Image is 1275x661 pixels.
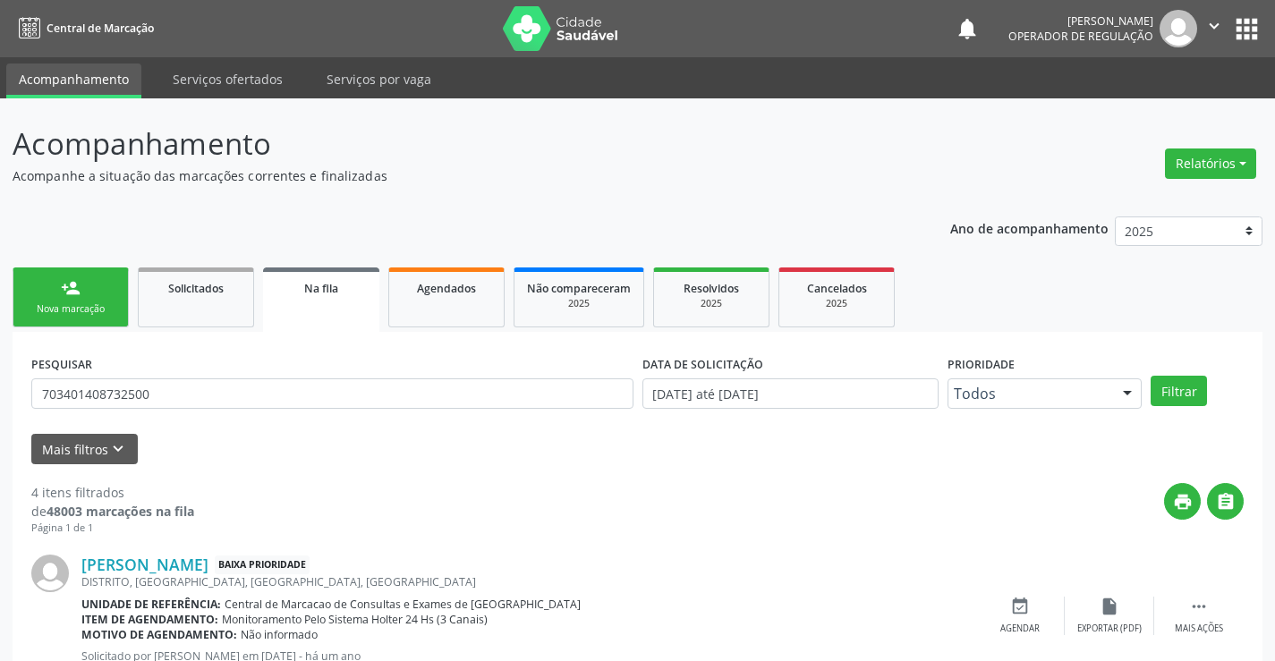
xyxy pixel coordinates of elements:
i:  [1189,597,1209,616]
button: Relatórios [1165,148,1256,179]
i: event_available [1010,597,1030,616]
input: Nome, CNS [31,378,633,409]
a: Serviços por vaga [314,64,444,95]
b: Item de agendamento: [81,612,218,627]
div: 2025 [667,297,756,310]
div: 4 itens filtrados [31,483,194,502]
div: Página 1 de 1 [31,521,194,536]
button: Mais filtroskeyboard_arrow_down [31,434,138,465]
img: img [1160,10,1197,47]
span: Não compareceram [527,281,631,296]
span: Central de Marcacao de Consultas e Exames de [GEOGRAPHIC_DATA] [225,597,581,612]
button: print [1164,483,1201,520]
div: Exportar (PDF) [1077,623,1142,635]
a: Central de Marcação [13,13,154,43]
span: Todos [954,385,1106,403]
label: DATA DE SOLICITAÇÃO [642,351,763,378]
button:  [1207,483,1244,520]
span: Central de Marcação [47,21,154,36]
a: [PERSON_NAME] [81,555,208,574]
div: Nova marcação [26,302,115,316]
button:  [1197,10,1231,47]
i:  [1204,16,1224,36]
span: Resolvidos [684,281,739,296]
button: notifications [955,16,980,41]
p: Acompanhe a situação das marcações correntes e finalizadas [13,166,888,185]
span: Cancelados [807,281,867,296]
img: img [31,555,69,592]
i: keyboard_arrow_down [108,439,128,459]
strong: 48003 marcações na fila [47,503,194,520]
label: Prioridade [948,351,1015,378]
div: 2025 [527,297,631,310]
div: Mais ações [1175,623,1223,635]
div: Agendar [1000,623,1040,635]
label: PESQUISAR [31,351,92,378]
p: Ano de acompanhamento [950,216,1109,239]
div: person_add [61,278,81,298]
div: DISTRITO, [GEOGRAPHIC_DATA], [GEOGRAPHIC_DATA], [GEOGRAPHIC_DATA] [81,574,975,589]
span: Na fila [304,281,338,296]
i:  [1216,492,1236,512]
span: Operador de regulação [1008,29,1153,44]
span: Solicitados [168,281,224,296]
a: Serviços ofertados [160,64,295,95]
span: Agendados [417,281,476,296]
div: [PERSON_NAME] [1008,13,1153,29]
span: Monitoramento Pelo Sistema Holter 24 Hs (3 Canais) [222,612,488,627]
i: print [1173,492,1193,512]
b: Motivo de agendamento: [81,627,237,642]
i: insert_drive_file [1100,597,1119,616]
span: Baixa Prioridade [215,555,310,574]
b: Unidade de referência: [81,597,221,612]
p: Acompanhamento [13,122,888,166]
div: 2025 [792,297,881,310]
input: Selecione um intervalo [642,378,939,409]
span: Não informado [241,627,318,642]
button: apps [1231,13,1262,45]
a: Acompanhamento [6,64,141,98]
div: de [31,502,194,521]
button: Filtrar [1151,376,1207,406]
